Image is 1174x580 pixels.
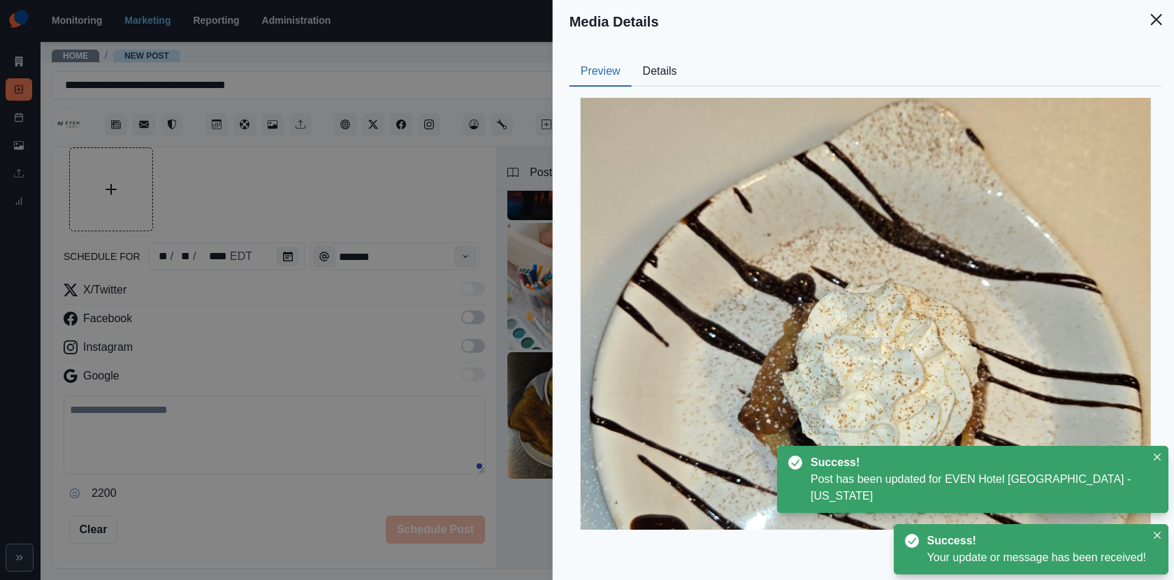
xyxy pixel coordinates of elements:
[1149,449,1166,465] button: Close
[927,532,1140,549] div: Success!
[632,57,688,87] button: Details
[570,57,632,87] button: Preview
[811,454,1140,471] div: Success!
[1149,527,1166,544] button: Close
[927,549,1146,566] div: Your update or message has been received!
[811,471,1146,505] div: Post has been updated for EVEN Hotel [GEOGRAPHIC_DATA] - [US_STATE]
[1143,6,1171,34] button: Close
